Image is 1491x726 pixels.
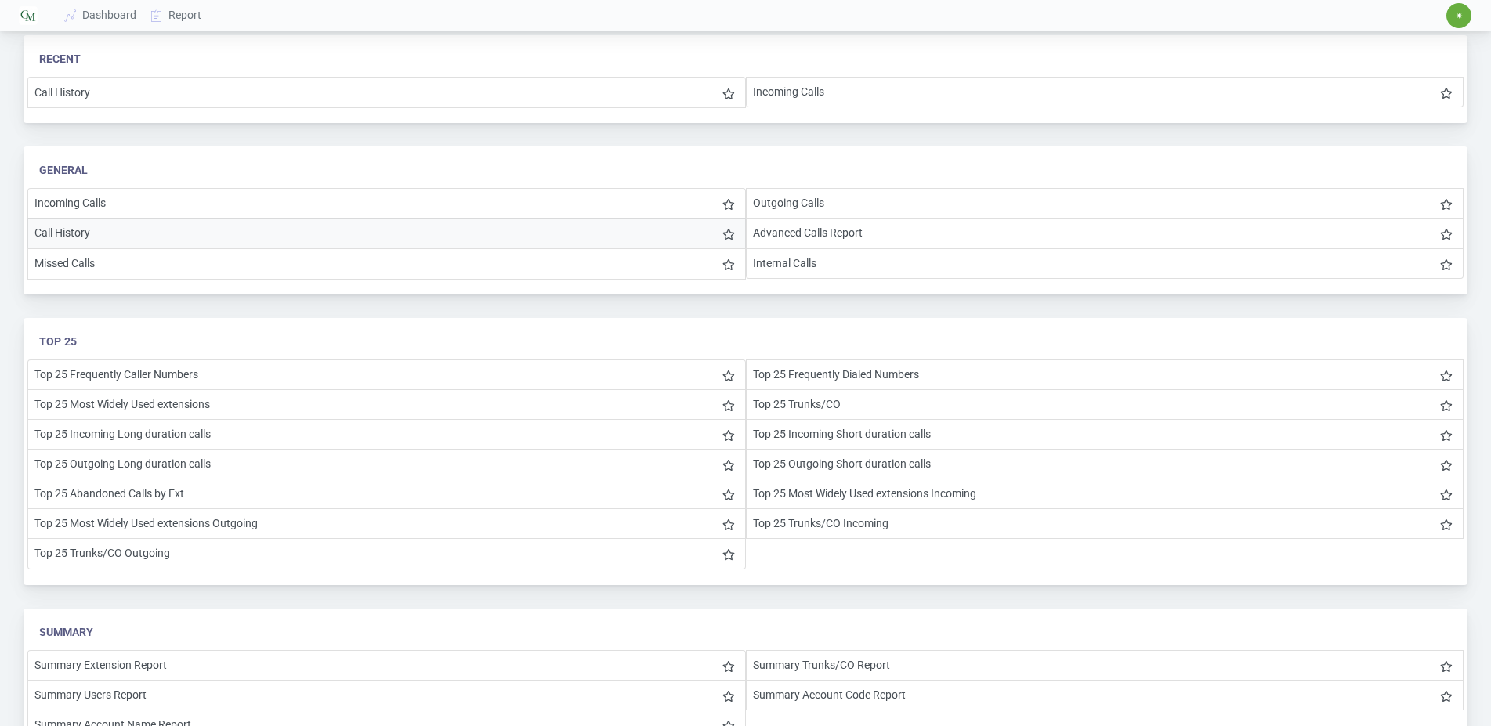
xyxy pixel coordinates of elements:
[746,218,1464,248] li: Advanced Calls Report
[746,419,1464,450] li: Top 25 Incoming Short duration calls
[1456,11,1463,20] span: ✷
[27,389,746,420] li: Top 25 Most Widely Used extensions
[746,508,1464,539] li: Top 25 Trunks/CO Incoming
[27,680,746,710] li: Summary Users Report
[27,419,746,450] li: Top 25 Incoming Long duration calls
[746,188,1464,219] li: Outgoing Calls
[746,650,1464,681] li: Summary Trunks/CO Report
[746,77,1464,107] li: Incoming Calls
[27,77,746,108] li: Call History
[27,218,746,248] li: Call History
[39,162,1452,179] div: General
[27,248,746,280] li: Missed Calls
[27,188,746,219] li: Incoming Calls
[1446,2,1472,29] button: ✷
[746,680,1464,710] li: Summary Account Code Report
[19,6,38,25] img: Logo
[39,334,1452,350] div: Top 25
[27,650,746,681] li: Summary Extension Report
[39,51,1452,67] div: Recent
[27,508,746,539] li: Top 25 Most Widely Used extensions Outgoing
[746,248,1464,279] li: Internal Calls
[746,359,1464,390] li: Top 25 Frequently Dialed Numbers
[27,359,746,390] li: Top 25 Frequently Caller Numbers
[746,449,1464,479] li: Top 25 Outgoing Short duration calls
[27,479,746,509] li: Top 25 Abandoned Calls by Ext
[746,479,1464,509] li: Top 25 Most Widely Used extensions Incoming
[39,624,1452,641] div: Summary
[27,538,746,569] li: Top 25 Trunks/CO Outgoing
[144,1,209,30] a: Report
[27,449,746,479] li: Top 25 Outgoing Long duration calls
[746,389,1464,420] li: Top 25 Trunks/CO
[58,1,144,30] a: Dashboard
